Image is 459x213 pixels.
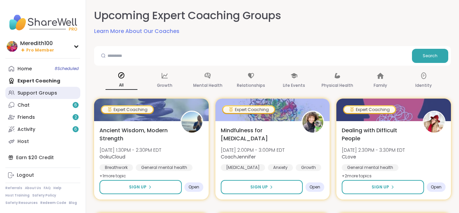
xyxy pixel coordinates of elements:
div: Growth [296,164,321,171]
p: All [106,81,137,90]
span: Pro Member [26,47,54,53]
a: Activity6 [5,123,80,135]
span: Open [189,184,199,190]
img: CoachJennifer [302,112,323,133]
p: Identity [415,81,432,90]
div: Host [17,138,29,145]
div: Chat [17,102,30,109]
a: Host Training [5,193,30,198]
span: Dealing with Difficult People [342,127,415,143]
a: Support Groups [5,87,80,99]
button: Sign Up [221,180,303,194]
span: 6 [74,127,77,132]
img: Meredith100 [7,41,17,52]
div: General mental health [342,164,399,171]
a: Safety Policy [32,193,56,198]
span: Mindfulness for [MEDICAL_DATA] [221,127,294,143]
p: Life Events [283,81,305,90]
img: CLove [424,112,445,133]
button: Sign Up [342,180,424,194]
a: Chat6 [5,99,80,111]
a: Host [5,135,80,147]
a: FAQ [44,186,51,190]
a: Friends2 [5,111,80,123]
div: General mental health [136,164,193,171]
p: Mental Health [193,81,222,90]
div: Anxiety [268,164,293,171]
span: 8 Scheduled [55,66,79,71]
a: Logout [5,169,80,181]
span: [DATE] 1:30PM - 2:30PM EDT [99,147,161,153]
a: Help [53,186,61,190]
img: ShareWell Nav Logo [5,11,80,34]
b: CLove [342,153,356,160]
div: Breathwork [99,164,133,171]
span: Sign Up [129,184,147,190]
span: Ancient Wisdom, Modern Strength [99,127,173,143]
span: 6 [74,102,77,108]
div: Expert Coaching [102,106,153,113]
a: Blog [69,201,77,205]
h2: Upcoming Expert Coaching Groups [94,8,281,23]
a: About Us [25,186,41,190]
div: Logout [17,172,34,179]
p: Growth [157,81,172,90]
p: Family [374,81,387,90]
p: Physical Health [322,81,353,90]
span: [DATE] 2:00PM - 3:00PM EDT [221,147,285,153]
p: Relationships [237,81,265,90]
span: Open [309,184,320,190]
div: [MEDICAL_DATA] [221,164,265,171]
div: Expert Coaching [344,106,395,113]
button: Sign Up [99,180,182,194]
span: 2 [75,114,77,120]
button: Search [412,49,448,63]
div: Expert Coaching [223,106,274,113]
span: Sign Up [372,184,389,190]
a: Home8Scheduled [5,63,80,75]
div: Friends [17,114,35,121]
div: Home [17,66,32,72]
b: GokuCloud [99,153,125,160]
a: Safety Resources [5,201,38,205]
a: Redeem Code [40,201,66,205]
span: Open [431,184,442,190]
span: Search [423,53,437,59]
a: Learn More About Our Coaches [94,27,179,35]
span: [DATE] 2:30PM - 3:30PM EDT [342,147,405,153]
div: Earn $20 Credit [5,151,80,164]
b: CoachJennifer [221,153,256,160]
span: Sign Up [250,184,268,190]
div: Support Groups [17,90,57,97]
div: Meredith100 [20,40,54,47]
div: Activity [17,126,35,133]
img: GokuCloud [181,112,202,133]
a: Referrals [5,186,22,190]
